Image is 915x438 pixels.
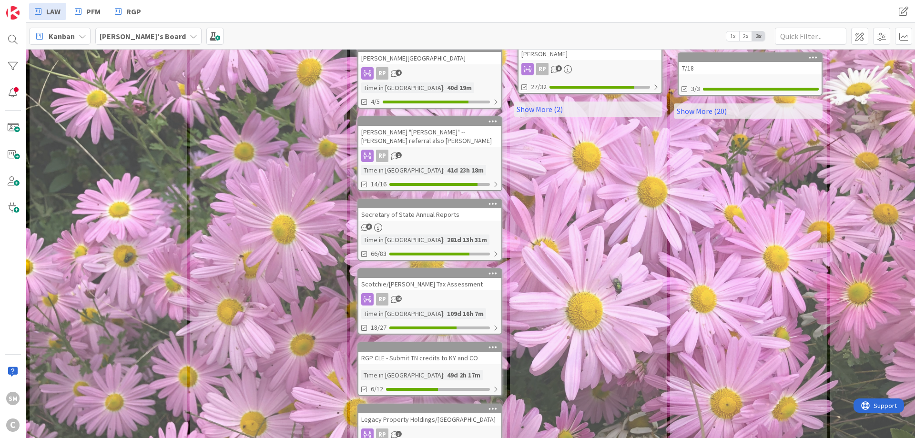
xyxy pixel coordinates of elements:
[46,6,61,17] span: LAW
[445,234,489,245] div: 281d 13h 31m
[358,52,501,64] div: [PERSON_NAME][GEOGRAPHIC_DATA]
[358,343,501,364] div: RGP CLE - Submit TN credits to KY and CO
[366,224,372,230] span: 6
[361,82,443,93] div: Time in [GEOGRAPHIC_DATA]
[518,63,661,75] div: RP
[6,6,20,20] img: Visit kanbanzone.com
[445,82,474,93] div: 40d 19m
[358,200,501,221] div: Secretary of State Annual Reports
[726,31,739,41] span: 1x
[371,384,383,394] span: 6/12
[445,165,486,175] div: 41d 23h 18m
[443,370,445,380] span: :
[358,352,501,364] div: RGP CLE - Submit TN credits to KY and CO
[86,6,101,17] span: PFM
[674,103,823,119] a: Show More (20)
[358,150,501,162] div: RP
[6,392,20,405] div: SM
[100,31,186,41] b: [PERSON_NAME]'s Board
[679,53,822,74] div: 7/18
[357,199,502,261] a: Secretary of State Annual ReportsTime in [GEOGRAPHIC_DATA]:281d 13h 31m66/83
[357,116,502,191] a: [PERSON_NAME] "[PERSON_NAME]" -- [PERSON_NAME] referral also [PERSON_NAME]RPTime in [GEOGRAPHIC_D...
[376,150,388,162] div: RP
[371,249,386,259] span: 66/83
[396,70,402,76] span: 4
[443,165,445,175] span: :
[445,370,483,380] div: 49d 2h 17m
[49,31,75,42] span: Kanban
[357,42,502,109] a: [PERSON_NAME][GEOGRAPHIC_DATA]RPTime in [GEOGRAPHIC_DATA]:40d 19m4/5
[775,28,846,45] input: Quick Filter...
[361,234,443,245] div: Time in [GEOGRAPHIC_DATA]
[518,38,662,94] a: [PERSON_NAME]RP27/32
[358,269,501,290] div: Scotchie/[PERSON_NAME] Tax Assessment
[678,52,823,96] a: 7/183/3
[357,268,502,335] a: Scotchie/[PERSON_NAME] Tax AssessmentRPTime in [GEOGRAPHIC_DATA]:109d 16h 7m18/27
[376,293,388,306] div: RP
[358,278,501,290] div: Scotchie/[PERSON_NAME] Tax Assessment
[518,48,661,60] div: [PERSON_NAME]
[691,84,700,94] span: 3/3
[536,63,549,75] div: RP
[518,39,661,60] div: [PERSON_NAME]
[376,67,388,80] div: RP
[396,431,402,437] span: 3
[357,342,502,396] a: RGP CLE - Submit TN credits to KY and COTime in [GEOGRAPHIC_DATA]:49d 2h 17m6/12
[126,6,141,17] span: RGP
[361,308,443,319] div: Time in [GEOGRAPHIC_DATA]
[679,62,822,74] div: 7/18
[443,234,445,245] span: :
[443,82,445,93] span: :
[371,323,386,333] span: 18/27
[358,67,501,80] div: RP
[29,3,66,20] a: LAW
[358,126,501,147] div: [PERSON_NAME] "[PERSON_NAME]" -- [PERSON_NAME] referral also [PERSON_NAME]
[358,208,501,221] div: Secretary of State Annual Reports
[556,65,562,71] span: 6
[361,165,443,175] div: Time in [GEOGRAPHIC_DATA]
[739,31,752,41] span: 2x
[358,405,501,426] div: Legacy Property Holdings/[GEOGRAPHIC_DATA]
[371,97,380,107] span: 4/5
[514,102,662,117] a: Show More (2)
[396,295,402,302] span: 10
[358,293,501,306] div: RP
[358,43,501,64] div: [PERSON_NAME][GEOGRAPHIC_DATA]
[396,152,402,158] span: 1
[443,308,445,319] span: :
[69,3,106,20] a: PFM
[752,31,765,41] span: 3x
[361,370,443,380] div: Time in [GEOGRAPHIC_DATA]
[531,82,547,92] span: 27/32
[6,418,20,432] div: C
[109,3,147,20] a: RGP
[20,1,43,13] span: Support
[358,117,501,147] div: [PERSON_NAME] "[PERSON_NAME]" -- [PERSON_NAME] referral also [PERSON_NAME]
[445,308,486,319] div: 109d 16h 7m
[371,179,386,189] span: 14/16
[358,413,501,426] div: Legacy Property Holdings/[GEOGRAPHIC_DATA]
